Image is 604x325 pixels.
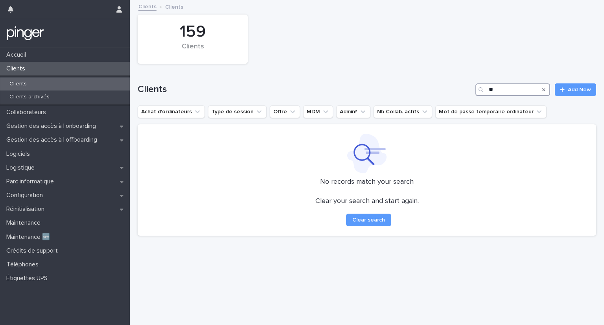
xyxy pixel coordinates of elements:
[3,65,31,72] p: Clients
[3,178,60,185] p: Parc informatique
[374,105,432,118] button: Nb Collab. actifs
[151,42,234,59] div: Clients
[303,105,333,118] button: MDM
[3,275,54,282] p: Étiquettes UPS
[3,261,45,268] p: Téléphones
[138,105,205,118] button: Achat d'ordinateurs
[6,26,44,41] img: mTgBEunGTSyRkCgitkcU
[3,247,64,255] p: Crédits de support
[147,178,587,187] p: No records match your search
[555,83,596,96] a: Add New
[336,105,370,118] button: Admin?
[208,105,267,118] button: Type de session
[3,81,33,87] p: Clients
[435,105,547,118] button: Mot de passe temporaire ordinateur
[3,219,47,227] p: Maintenance
[270,105,300,118] button: Offre
[3,192,49,199] p: Configuration
[315,197,419,206] p: Clear your search and start again.
[3,150,36,158] p: Logiciels
[3,205,51,213] p: Réinitialisation
[138,2,157,11] a: Clients
[3,136,103,144] p: Gestion des accès à l’offboarding
[165,2,183,11] p: Clients
[151,22,234,42] div: 159
[3,122,102,130] p: Gestion des accès à l’onboarding
[475,83,550,96] input: Search
[3,109,52,116] p: Collaborateurs
[352,217,385,223] span: Clear search
[3,51,32,59] p: Accueil
[568,87,591,92] span: Add New
[3,164,41,172] p: Logistique
[3,233,56,241] p: Maintenance 🆕
[346,214,391,226] button: Clear search
[138,84,472,95] h1: Clients
[3,94,56,100] p: Clients archivés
